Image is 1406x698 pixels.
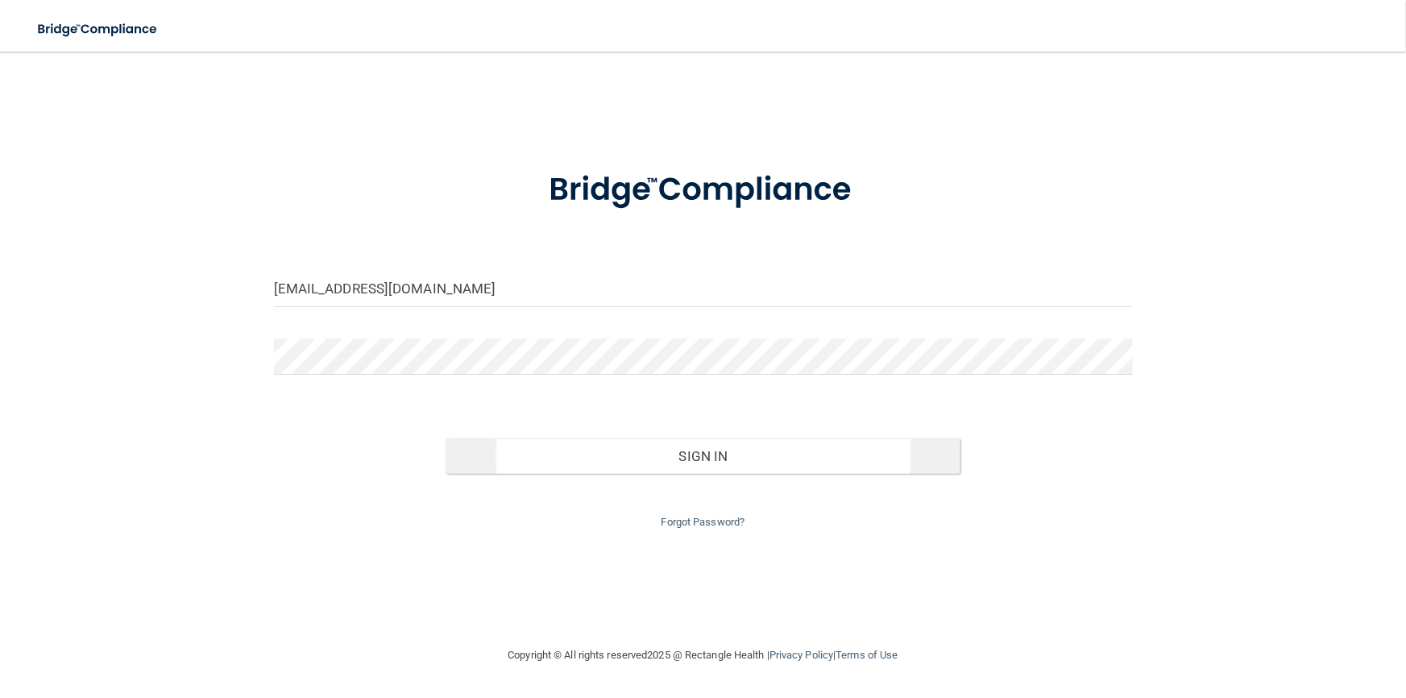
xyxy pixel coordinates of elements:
[516,148,891,232] img: bridge_compliance_login_screen.278c3ca4.svg
[409,629,997,681] div: Copyright © All rights reserved 2025 @ Rectangle Health | |
[274,271,1133,307] input: Email
[769,649,833,661] a: Privacy Policy
[662,516,745,528] a: Forgot Password?
[24,13,172,46] img: bridge_compliance_login_screen.278c3ca4.svg
[446,438,960,474] button: Sign In
[836,649,898,661] a: Terms of Use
